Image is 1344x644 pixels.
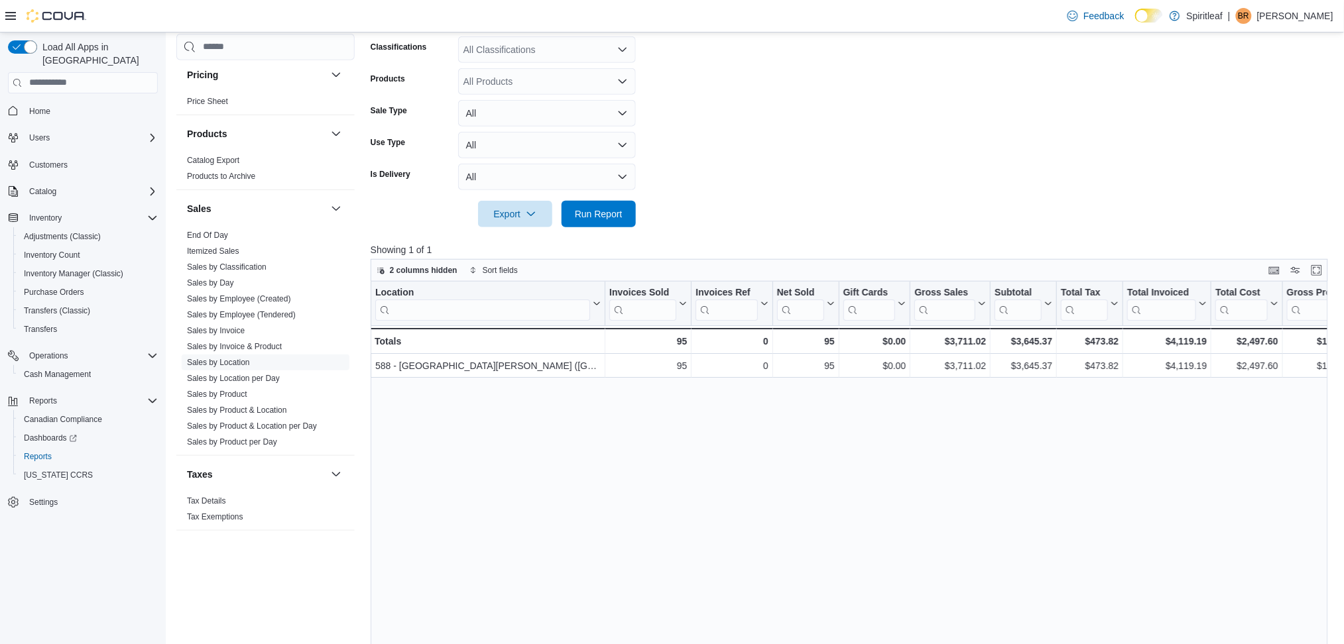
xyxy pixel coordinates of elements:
[375,333,601,349] div: Totals
[375,286,601,320] button: Location
[371,137,405,148] label: Use Type
[187,357,250,366] a: Sales by Location
[696,286,757,299] div: Invoices Ref
[696,358,768,374] div: 0
[486,201,544,227] span: Export
[187,201,326,215] button: Sales
[1061,286,1108,299] div: Total Tax
[24,494,158,510] span: Settings
[187,341,282,351] span: Sales by Invoice & Product
[1215,286,1278,320] button: Total Cost
[13,246,163,264] button: Inventory Count
[1215,333,1278,349] div: $2,497.60
[187,127,326,140] button: Products
[29,160,68,170] span: Customers
[13,320,163,339] button: Transfers
[1266,262,1282,278] button: Keyboard shortcuts
[375,286,590,299] div: Location
[187,467,213,480] h3: Taxes
[371,105,407,116] label: Sale Type
[24,451,52,462] span: Reports
[609,286,687,320] button: Invoices Sold
[187,372,280,383] span: Sales by Location per Day
[19,284,158,300] span: Purchase Orders
[24,348,158,364] span: Operations
[328,200,344,216] button: Sales
[24,433,77,443] span: Dashboards
[187,262,267,271] a: Sales by Classification
[187,201,212,215] h3: Sales
[24,414,102,425] span: Canadian Compliance
[609,333,687,349] div: 95
[19,449,158,464] span: Reports
[696,286,757,320] div: Invoices Ref
[187,421,317,430] a: Sales by Product & Location per Day
[19,284,90,300] a: Purchase Orders
[1215,358,1278,374] div: $2,497.60
[375,358,601,374] div: 588 - [GEOGRAPHIC_DATA][PERSON_NAME] ([GEOGRAPHIC_DATA])
[187,96,228,105] a: Price Sheet
[575,207,623,221] span: Run Report
[24,348,74,364] button: Operations
[187,293,291,303] span: Sales by Employee (Created)
[13,227,163,246] button: Adjustments (Classic)
[464,262,523,278] button: Sort fields
[187,309,296,319] span: Sales by Employee (Tendered)
[3,347,163,365] button: Operations
[24,130,158,146] span: Users
[843,286,896,320] div: Gift Card Sales
[19,411,158,427] span: Canadian Compliance
[19,366,158,382] span: Cash Management
[187,389,247,398] a: Sales by Product
[29,186,56,197] span: Catalog
[609,358,687,374] div: 95
[29,497,58,508] span: Settings
[19,247,86,263] a: Inventory Count
[777,333,835,349] div: 95
[19,321,62,337] a: Transfers
[13,301,163,320] button: Transfers (Classic)
[24,231,101,242] span: Adjustments (Classic)
[390,265,458,276] span: 2 columns hidden
[371,262,463,278] button: 2 columns hidden
[458,164,636,190] button: All
[3,129,163,147] button: Users
[1127,358,1207,374] div: $4,119.19
[176,227,355,455] div: Sales
[13,283,163,301] button: Purchase Orders
[13,264,163,283] button: Inventory Manager (Classic)
[843,286,906,320] button: Gift Cards
[19,321,158,337] span: Transfers
[187,230,228,239] a: End Of Day
[843,286,896,299] div: Gift Cards
[1127,333,1207,349] div: $4,119.19
[187,405,287,414] a: Sales by Product & Location
[1288,262,1304,278] button: Display options
[187,171,255,180] a: Products to Archive
[24,494,63,510] a: Settings
[1127,286,1196,320] div: Total Invoiced
[24,369,91,380] span: Cash Management
[187,511,243,521] a: Tax Exemptions
[24,393,62,409] button: Reports
[187,294,291,303] a: Sales by Employee (Created)
[19,467,158,483] span: Washington CCRS
[19,430,158,446] span: Dashboards
[187,155,239,164] a: Catalog Export
[187,229,228,240] span: End Of Day
[187,373,280,382] a: Sales by Location per Day
[24,103,158,119] span: Home
[843,358,906,374] div: $0.00
[24,470,93,480] span: [US_STATE] CCRS
[13,466,163,484] button: [US_STATE] CCRS
[19,449,57,464] a: Reports
[328,466,344,482] button: Taxes
[24,250,80,260] span: Inventory Count
[3,492,163,511] button: Settings
[1061,333,1119,349] div: $473.82
[187,467,326,480] button: Taxes
[19,411,107,427] a: Canadian Compliance
[843,333,906,349] div: $0.00
[187,68,218,81] h3: Pricing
